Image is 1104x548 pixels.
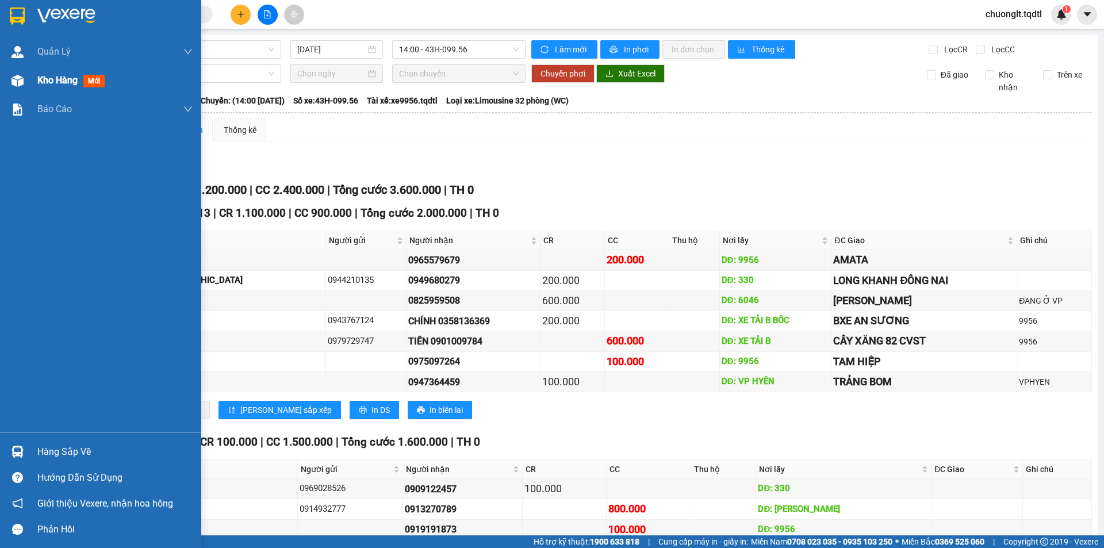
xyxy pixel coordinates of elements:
[327,183,330,197] span: |
[993,535,995,548] span: |
[540,231,605,250] th: CR
[722,294,830,308] div: DĐ: 6046
[83,75,105,87] span: mới
[100,231,326,250] th: Tên hàng
[1082,9,1092,20] span: caret-down
[605,70,614,79] span: download
[607,460,691,479] th: CC
[109,523,296,536] div: 1 XỐP
[328,314,404,328] div: 0943767124
[457,435,480,449] span: TH 0
[607,252,667,268] div: 200.000
[608,522,688,538] div: 100.000
[10,7,25,25] img: logo-vxr
[648,535,650,548] span: |
[444,183,447,197] span: |
[263,10,271,18] span: file-add
[201,94,285,107] span: Chuyến: (14:00 [DATE])
[523,460,607,479] th: CR
[297,43,366,56] input: 11/09/2025
[224,124,256,136] div: Thống kê
[255,183,324,197] span: CC 2.400.000
[722,314,830,328] div: DĐ: XE TẢI B BỐC
[1052,68,1087,81] span: Trên xe
[787,537,892,546] strong: 0708 023 035 - 0935 103 250
[12,472,23,483] span: question-circle
[833,293,1015,309] div: [PERSON_NAME]
[37,469,193,486] div: Hướng dẫn sử dụng
[371,404,390,416] span: In DS
[37,521,193,538] div: Phản hồi
[935,537,984,546] strong: 0369 525 060
[102,274,324,288] div: 1 THUNG XÔP [GEOGRAPHIC_DATA]
[476,206,499,220] span: TH 0
[417,406,425,415] span: printer
[540,45,550,55] span: sync
[200,435,258,449] span: CR 100.000
[12,524,23,535] span: message
[108,460,298,479] th: Tên hàng
[408,253,538,267] div: 0965579679
[300,482,401,496] div: 0969028526
[12,498,23,509] span: notification
[11,104,24,116] img: solution-icon
[430,404,463,416] span: In biên lai
[994,68,1034,94] span: Kho nhận
[1019,335,1090,348] div: 9956
[11,75,24,87] img: warehouse-icon
[600,40,660,59] button: printerIn phơi
[293,94,358,107] span: Số xe: 43H-099.56
[658,535,748,548] span: Cung cấp máy in - giấy in:
[300,503,401,516] div: 0914932777
[759,463,919,476] span: Nơi lấy
[11,446,24,458] img: warehouse-icon
[833,252,1015,268] div: AMATA
[833,273,1015,289] div: LONG KHANH ĐÔNG NAI
[260,435,263,449] span: |
[408,273,538,288] div: 0949680279
[1064,5,1068,13] span: 1
[408,293,538,308] div: 0825959508
[895,539,899,544] span: ⚪️
[408,375,538,389] div: 0947364459
[284,5,304,25] button: aim
[722,254,830,267] div: DĐ: 9956
[408,401,472,419] button: printerIn biên lai
[609,45,619,55] span: printer
[408,314,538,328] div: CHÍNH 0358136369
[902,535,984,548] span: Miền Bắc
[289,206,292,220] span: |
[752,43,786,56] span: Thống kê
[605,231,669,250] th: CC
[328,335,404,348] div: 0979729747
[37,496,173,511] span: Giới thiệu Vexere, nhận hoa hồng
[37,443,193,461] div: Hàng sắp về
[11,46,24,58] img: warehouse-icon
[1019,315,1090,327] div: 9956
[940,43,969,56] span: Lọc CR
[409,234,528,247] span: Người nhận
[301,463,391,476] span: Người gửi
[231,5,251,25] button: plus
[542,293,603,309] div: 600.000
[722,355,830,369] div: DĐ: 9956
[542,273,603,289] div: 200.000
[37,75,78,86] span: Kho hàng
[237,10,245,18] span: plus
[934,463,1011,476] span: ĐC Giao
[406,463,510,476] span: Người nhận
[178,183,247,197] span: CR 1.200.000
[531,40,597,59] button: syncLàm mới
[297,67,366,80] input: Chọn ngày
[405,482,520,496] div: 0909122457
[1019,375,1090,388] div: VPHYEN
[722,375,830,389] div: DĐ: VP HYÊN
[542,313,603,329] div: 200.000
[361,206,467,220] span: Tổng cước 2.000.000
[607,333,667,349] div: 600.000
[228,406,236,415] span: sort-ascending
[37,44,71,59] span: Quản Lý
[183,105,193,114] span: down
[290,10,298,18] span: aim
[1063,5,1071,13] sup: 1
